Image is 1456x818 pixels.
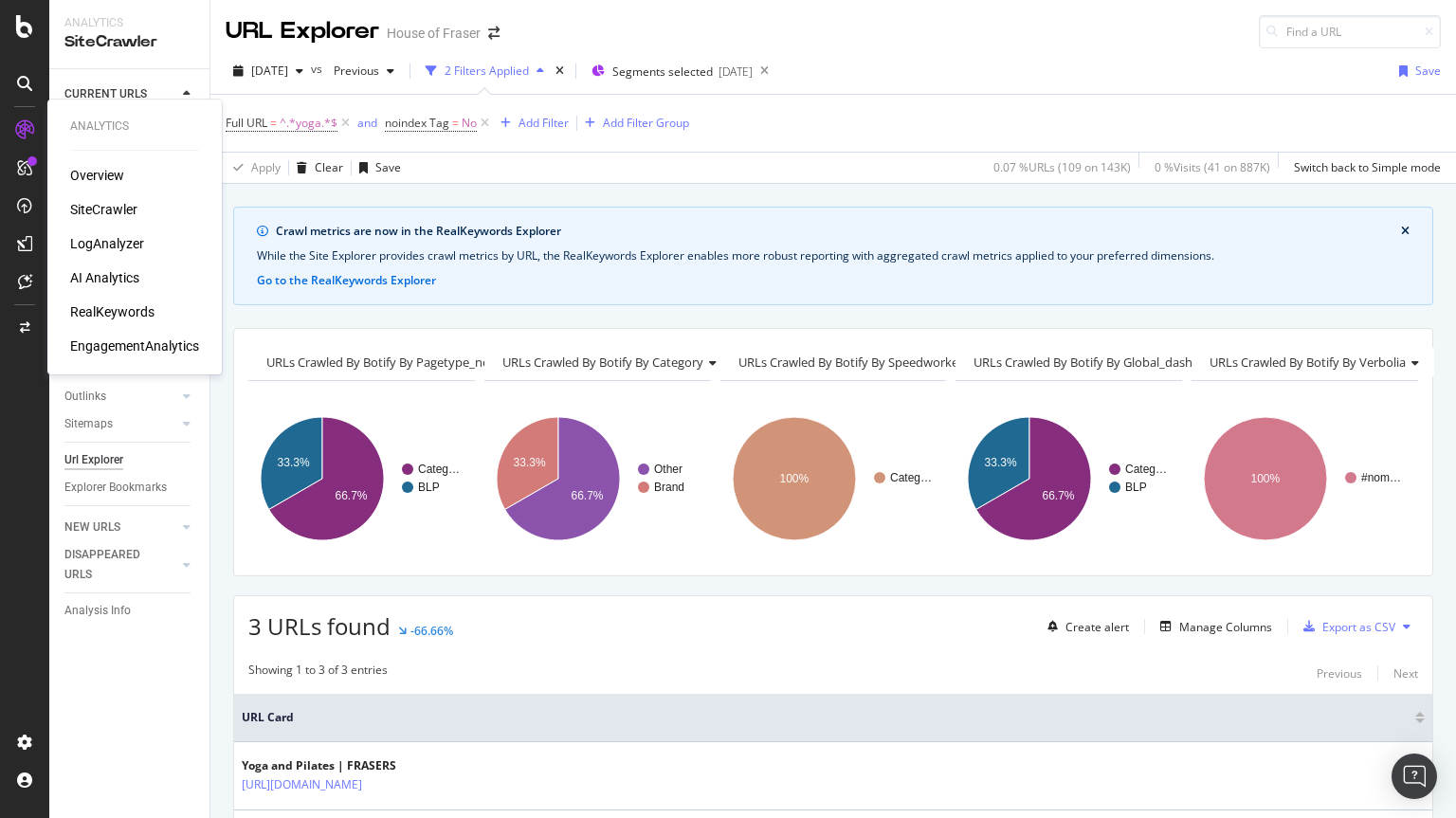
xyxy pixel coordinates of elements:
div: Next [1393,665,1418,682]
div: Analytics [70,118,199,135]
div: Clear [315,159,343,175]
a: AI Analytics [70,268,139,287]
text: 66.7% [335,489,367,502]
text: 100% [1251,472,1281,485]
div: info banner [233,207,1433,305]
button: Manage Columns [1153,615,1272,638]
div: arrow-right-arrow-left [488,27,500,40]
svg: A chart. [1192,396,1415,561]
button: Create alert [1040,611,1129,642]
span: vs [311,61,326,77]
div: RealKeywords [70,302,155,321]
button: Add Filter Group [577,112,689,135]
div: Save [375,159,401,175]
a: Sitemaps [64,414,177,434]
a: EngagementAnalytics [70,336,199,355]
div: 0.07 % URLs ( 109 on 143K ) [993,159,1131,175]
span: No [462,110,477,136]
svg: A chart. [720,396,944,561]
div: Open Intercom Messenger [1392,754,1437,799]
div: [DATE] [719,64,753,80]
span: noindex Tag [385,115,449,131]
button: Save [1392,56,1441,86]
button: Switch back to Simple mode [1286,153,1441,183]
button: Go to the RealKeywords Explorer [257,272,436,289]
text: BLP [1125,481,1147,494]
button: Previous [326,56,402,86]
a: CURRENT URLS [64,84,177,104]
div: times [552,62,568,81]
div: Outlinks [64,387,106,407]
div: Apply [251,159,281,175]
button: Previous [1317,662,1362,684]
span: Previous [326,63,379,79]
div: While the Site Explorer provides crawl metrics by URL, the RealKeywords Explorer enables more rob... [257,247,1410,264]
a: SiteCrawler [70,200,137,219]
div: Overview [70,166,124,185]
text: 33.3% [278,456,310,469]
span: URLs Crawled By Botify By speedworkers_cache_behaviors [738,354,1068,371]
button: and [357,114,377,132]
svg: A chart. [955,396,1179,561]
div: and [357,115,377,131]
button: Segments selected[DATE] [584,56,753,86]
svg: A chart. [484,396,708,561]
div: Analysis Info [64,601,131,621]
a: LogAnalyzer [70,234,144,253]
h4: URLs Crawled By Botify By global_dashboard [970,347,1255,377]
span: = [270,115,277,131]
span: URLs Crawled By Botify By global_dashboard [974,354,1227,371]
text: Categ… [890,471,932,484]
input: Find a URL [1259,15,1441,48]
span: URLs Crawled By Botify By pagetype_new [266,354,499,371]
text: 100% [779,472,809,485]
div: CURRENT URLS [64,84,147,104]
a: Url Explorer [64,450,196,470]
svg: A chart. [248,396,472,561]
a: Explorer Bookmarks [64,478,196,498]
text: 66.7% [1043,489,1075,502]
span: URL Card [242,709,1410,726]
div: 2 Filters Applied [445,63,529,79]
button: 2 Filters Applied [418,56,552,86]
text: Categ… [1125,463,1167,476]
a: NEW URLS [64,518,177,537]
button: Export as CSV [1296,611,1395,642]
div: Yoga and Pilates | FRASERS [242,757,445,774]
text: Categ… [418,463,460,476]
a: Analysis Info [64,601,196,621]
div: DISAPPEARED URLS [64,545,160,585]
text: 66.7% [571,489,603,502]
div: 0 % Visits ( 41 on 887K ) [1155,159,1270,175]
div: House of Fraser [387,24,481,43]
span: Segments selected [612,64,713,80]
text: #nom… [1361,471,1401,484]
div: Crawl metrics are now in the RealKeywords Explorer [276,223,1401,240]
span: URLs Crawled By Botify By category [502,354,703,371]
div: Manage Columns [1179,619,1272,635]
div: Url Explorer [64,450,123,470]
button: Clear [289,153,343,183]
a: DISAPPEARED URLS [64,545,177,585]
div: Export as CSV [1322,619,1395,635]
text: 33.3% [985,456,1017,469]
div: Create alert [1065,619,1129,635]
button: Next [1393,662,1418,684]
span: Full URL [226,115,267,131]
div: SiteCrawler [64,31,194,53]
button: Add Filter [493,112,569,135]
text: 33.3% [513,456,545,469]
div: Previous [1317,665,1362,682]
button: Save [352,153,401,183]
div: Save [1415,63,1441,79]
button: Apply [226,153,281,183]
div: Showing 1 to 3 of 3 entries [248,662,388,684]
